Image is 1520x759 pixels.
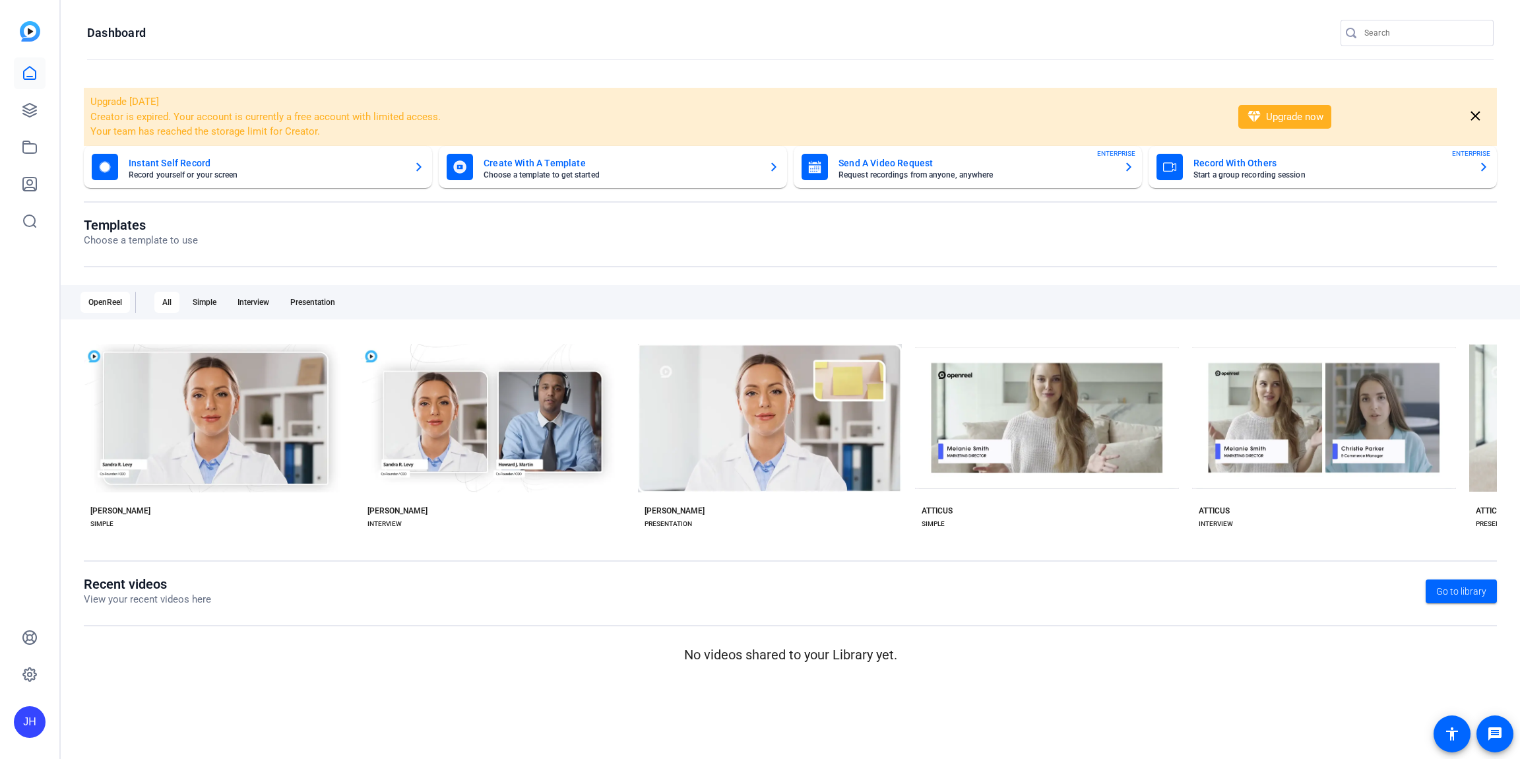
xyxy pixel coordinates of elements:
div: Interview [230,292,277,313]
div: ATTICUS [922,506,953,516]
h1: Recent videos [84,576,211,592]
h1: Templates [84,217,198,233]
button: Upgrade now [1238,105,1331,129]
div: INTERVIEW [1199,519,1233,529]
mat-icon: close [1467,108,1484,125]
div: OpenReel [80,292,130,313]
mat-card-title: Record With Others [1193,155,1468,171]
h1: Dashboard [87,25,146,41]
div: INTERVIEW [367,519,402,529]
p: Choose a template to use [84,233,198,248]
mat-icon: diamond [1246,109,1262,125]
span: ENTERPRISE [1097,148,1135,158]
li: Creator is expired. Your account is currently a free account with limited access. [90,110,1221,125]
div: PRESENTATION [645,519,692,529]
span: ENTERPRISE [1452,148,1490,158]
div: ATTICUS [1476,506,1507,516]
button: Instant Self RecordRecord yourself or your screen [84,146,432,188]
input: Search [1364,25,1483,41]
div: Presentation [282,292,343,313]
mat-card-subtitle: Record yourself or your screen [129,171,403,179]
button: Create With A TemplateChoose a template to get started [439,146,787,188]
div: ATTICUS [1199,506,1230,516]
mat-card-subtitle: Choose a template to get started [484,171,758,179]
div: SIMPLE [90,519,113,529]
span: Upgrade [DATE] [90,96,159,108]
mat-card-subtitle: Start a group recording session [1193,171,1468,179]
mat-card-subtitle: Request recordings from anyone, anywhere [839,171,1113,179]
li: Your team has reached the storage limit for Creator. [90,124,1221,139]
mat-card-title: Send A Video Request [839,155,1113,171]
div: SIMPLE [922,519,945,529]
button: Record With OthersStart a group recording sessionENTERPRISE [1149,146,1497,188]
p: No videos shared to your Library yet. [84,645,1497,665]
a: Go to library [1426,579,1497,603]
div: Simple [185,292,224,313]
mat-icon: message [1487,726,1503,742]
mat-card-title: Create With A Template [484,155,758,171]
div: [PERSON_NAME] [90,506,150,516]
img: blue-gradient.svg [20,21,40,42]
mat-icon: accessibility [1444,726,1460,742]
div: [PERSON_NAME] [367,506,427,516]
div: JH [14,706,46,738]
span: Go to library [1436,585,1486,599]
div: All [154,292,179,313]
button: Send A Video RequestRequest recordings from anyone, anywhereENTERPRISE [794,146,1142,188]
p: View your recent videos here [84,592,211,607]
div: [PERSON_NAME] [645,506,705,516]
mat-card-title: Instant Self Record [129,155,403,171]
